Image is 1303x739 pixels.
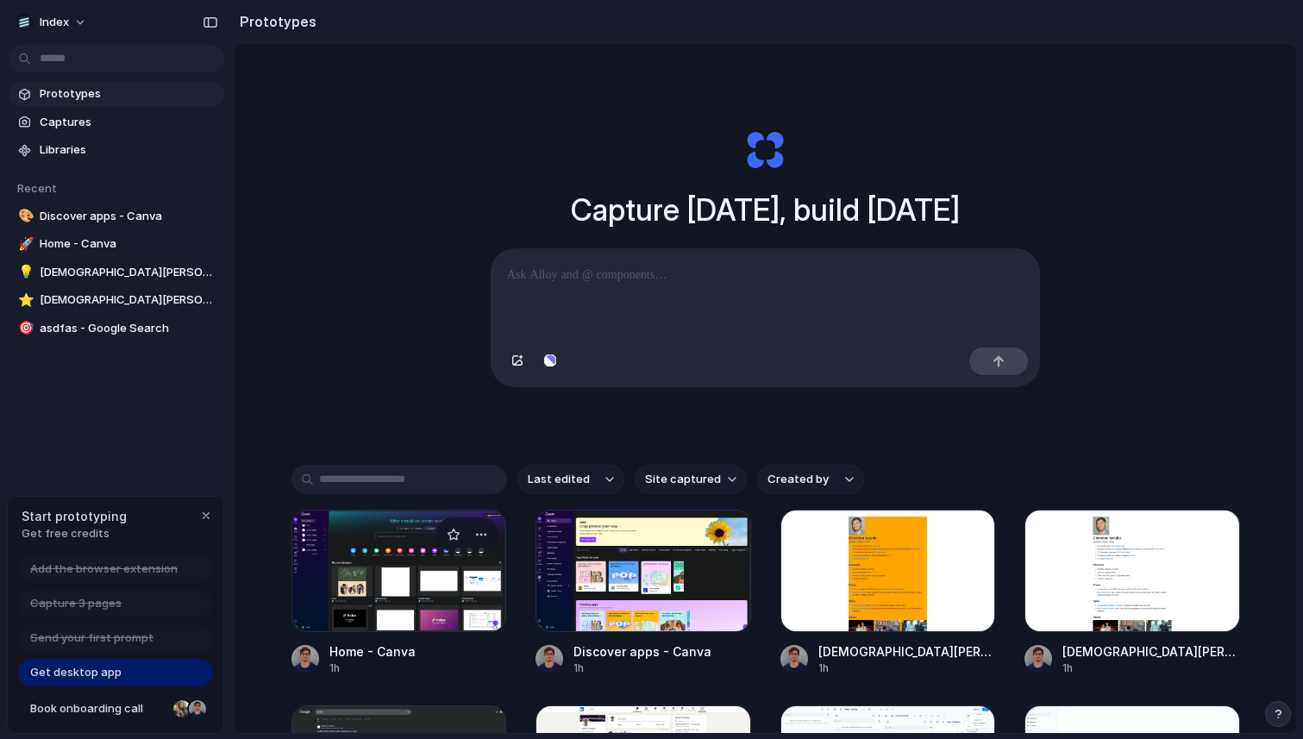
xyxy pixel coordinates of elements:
[40,208,217,225] span: Discover apps - Canva
[18,235,30,254] div: 🚀
[517,465,624,494] button: Last edited
[30,700,166,717] span: Book onboarding call
[40,141,217,159] span: Libraries
[187,698,208,719] div: Christian Iacullo
[18,262,30,282] div: 💡
[18,659,213,686] a: Get desktop app
[40,114,217,131] span: Captures
[9,110,224,135] a: Captures
[40,291,217,309] span: [DEMOGRAPHIC_DATA][PERSON_NAME]
[16,264,33,281] button: 💡
[1024,510,1240,676] a: Christian Iacullo[DEMOGRAPHIC_DATA][PERSON_NAME]1h
[16,208,33,225] button: 🎨
[818,661,996,676] div: 1h
[291,510,507,676] a: Home - CanvaHome - Canva1h
[18,206,30,226] div: 🎨
[172,698,192,719] div: Nicole Kubica
[17,181,57,195] span: Recent
[1062,642,1240,661] div: [DEMOGRAPHIC_DATA][PERSON_NAME]
[9,231,224,257] a: 🚀Home - Canva
[573,661,711,676] div: 1h
[9,204,224,229] a: 🎨Discover apps - Canva
[9,81,224,107] a: Prototypes
[536,510,751,676] a: Discover apps - CanvaDiscover apps - Canva1h
[9,316,224,341] a: 🎯asdfas - Google Search
[528,471,590,488] span: Last edited
[818,642,996,661] div: [DEMOGRAPHIC_DATA][PERSON_NAME]
[22,507,127,525] span: Start prototyping
[40,235,217,253] span: Home - Canva
[30,561,178,578] span: Add the browser extension
[30,595,122,612] span: Capture 3 pages
[40,85,217,103] span: Prototypes
[767,471,829,488] span: Created by
[635,465,747,494] button: Site captured
[22,525,127,542] span: Get free credits
[9,287,224,313] a: ⭐[DEMOGRAPHIC_DATA][PERSON_NAME]
[329,642,416,661] div: Home - Canva
[30,664,122,681] span: Get desktop app
[40,320,217,337] span: asdfas - Google Search
[40,14,69,31] span: Index
[16,235,33,253] button: 🚀
[645,471,721,488] span: Site captured
[573,642,711,661] div: Discover apps - Canva
[30,629,153,647] span: Send your first prompt
[9,9,96,36] button: Index
[16,320,33,337] button: 🎯
[9,260,224,285] a: 💡[DEMOGRAPHIC_DATA][PERSON_NAME]
[233,11,316,32] h2: Prototypes
[40,264,217,281] span: [DEMOGRAPHIC_DATA][PERSON_NAME]
[16,291,33,309] button: ⭐
[329,661,416,676] div: 1h
[18,318,30,338] div: 🎯
[571,187,960,233] h1: Capture [DATE], build [DATE]
[757,465,864,494] button: Created by
[18,695,213,723] a: Book onboarding call
[1062,661,1240,676] div: 1h
[18,291,30,310] div: ⭐
[9,137,224,163] a: Libraries
[780,510,996,676] a: Christian Iacullo[DEMOGRAPHIC_DATA][PERSON_NAME]1h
